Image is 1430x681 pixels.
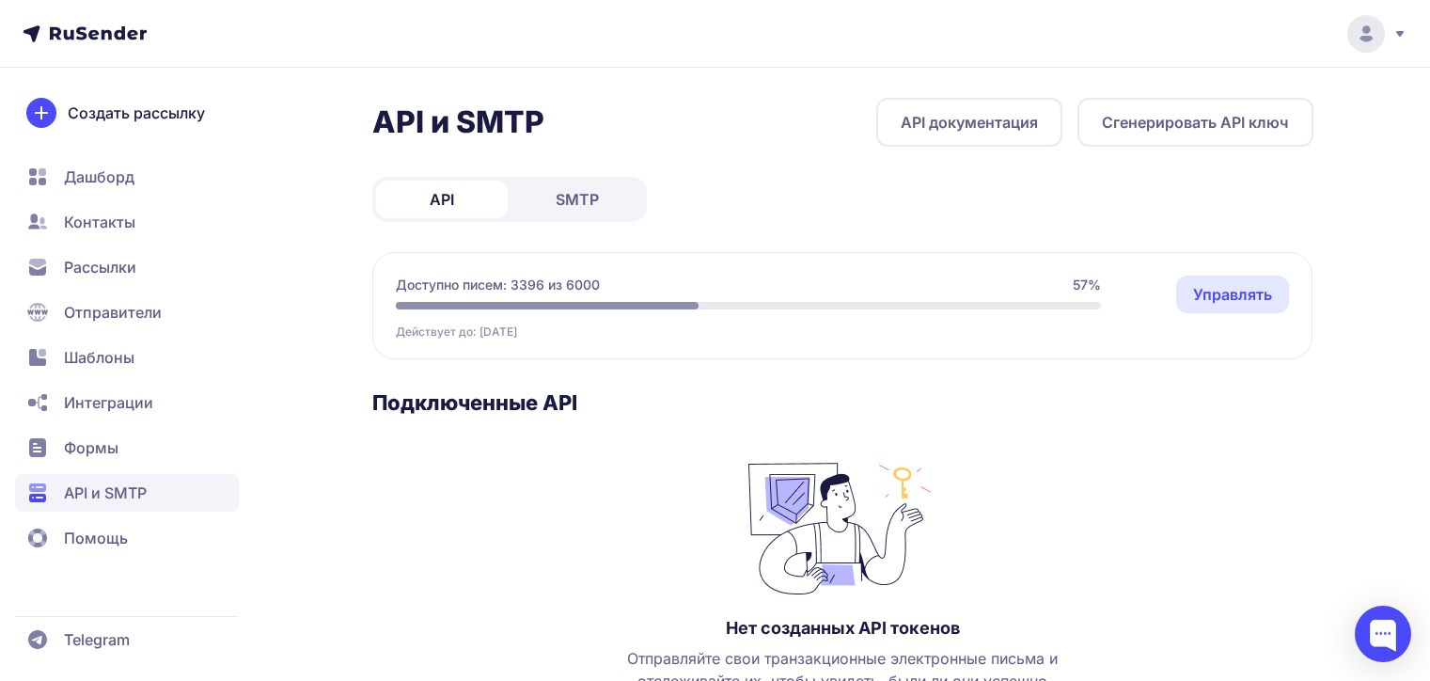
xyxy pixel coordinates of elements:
span: Формы [64,436,118,459]
span: Помощь [64,527,128,549]
span: Создать рассылку [68,102,205,124]
h2: API и SMTP [372,103,544,141]
span: Отправители [64,301,162,324]
a: Управлять [1176,276,1289,313]
span: 57% [1073,276,1101,294]
a: API [376,181,508,218]
span: Интеграции [64,391,153,414]
span: Шаблоны [64,346,134,369]
span: Контакты [64,211,135,233]
span: Действует до: [DATE] [396,325,517,340]
span: Доступно писем: 3396 из 6000 [396,276,600,294]
span: API [430,188,454,211]
button: Сгенерировать API ключ [1077,98,1313,147]
img: no_photo [748,453,936,594]
a: API документация [876,98,1062,147]
span: Дашборд [64,166,134,188]
span: Рассылки [64,256,136,278]
h3: Нет созданных API токенов [726,617,960,640]
span: SMTP [556,188,599,211]
span: API и SMTP [64,482,147,504]
a: SMTP [511,181,643,218]
h3: Подключенные API [372,389,1313,416]
span: Telegram [64,628,130,651]
a: Telegram [15,621,239,658]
